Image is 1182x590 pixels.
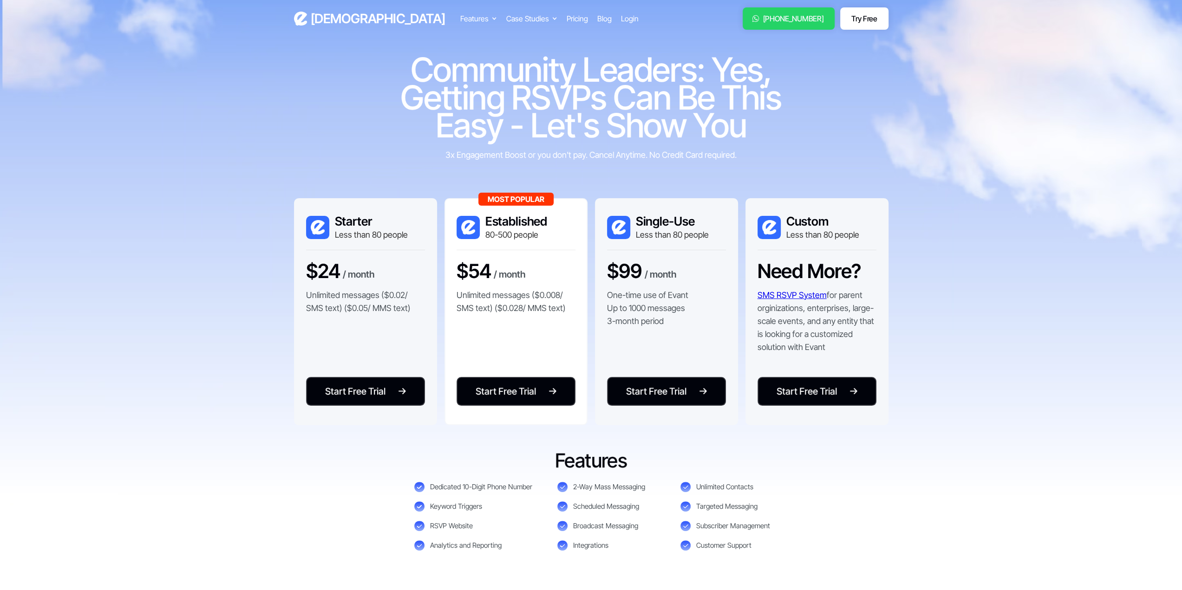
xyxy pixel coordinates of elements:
[335,229,408,240] div: Less than 80 people
[763,13,824,24] div: [PHONE_NUMBER]
[306,259,340,283] h3: $24
[476,384,536,398] div: Start Free Trial
[621,13,639,24] a: Login
[758,377,876,406] a: Start Free Trial
[840,7,888,30] a: Try Free
[567,13,588,24] a: Pricing
[607,377,726,406] a: Start Free Trial
[626,384,686,398] div: Start Free Trial
[457,377,575,406] a: Start Free Trial
[645,267,677,283] div: / month
[696,482,753,492] div: Unlimited Contacts
[573,541,608,550] div: Integrations
[696,541,751,550] div: Customer Support
[343,267,375,283] div: / month
[325,384,385,398] div: Start Free Trial
[485,214,548,229] h3: Established
[294,11,445,27] a: home
[506,13,549,24] div: Case Studies
[368,56,814,139] h1: Community Leaders: Yes, Getting RSVPs Can Be This Easy - Let's Show You
[457,259,491,283] h3: $54
[607,289,688,328] p: One-time use of Evant Up to 1000 messages 3-month period
[430,521,473,531] div: RSVP Website
[786,229,859,240] div: Less than 80 people
[573,521,638,531] div: Broadcast Messaging
[786,214,859,229] h3: Custom
[573,482,645,492] div: 2-Way Mass Messaging
[311,11,445,27] h3: [DEMOGRAPHIC_DATA]
[460,13,497,24] div: Features
[430,502,482,511] div: Keyword Triggers
[758,259,861,283] h3: Need More?
[506,13,557,24] div: Case Studies
[597,13,612,24] a: Blog
[437,448,745,473] h3: Features
[636,214,709,229] h3: Single-Use
[758,290,827,300] a: SMS RSVP System
[607,259,642,283] h3: $99
[417,149,765,161] div: 3x Engagement Boost or you don't pay. Cancel Anytime. No Credit Card required.
[430,482,532,492] div: Dedicated 10-Digit Phone Number
[573,502,639,511] div: Scheduled Messaging
[758,289,876,354] p: for parent orginizations, enterprises, large-scale events, and any entity that is looking for a c...
[696,502,758,511] div: Targeted Messaging
[457,289,575,315] p: Unlimited messages ($0.008/ SMS text) ($0.028/ MMS text)
[460,13,489,24] div: Features
[306,289,425,315] p: Unlimited messages ($0.02/ SMS text) ($0.05/ MMS text)
[478,193,554,206] div: Most Popular
[494,267,526,283] div: / month
[306,377,425,406] a: Start Free Trial
[636,229,709,240] div: Less than 80 people
[777,384,837,398] div: Start Free Trial
[335,214,408,229] h3: Starter
[430,541,502,550] div: Analytics and Reporting
[743,7,835,30] a: [PHONE_NUMBER]
[696,521,770,531] div: Subscriber Management
[485,229,548,240] div: 80-500 people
